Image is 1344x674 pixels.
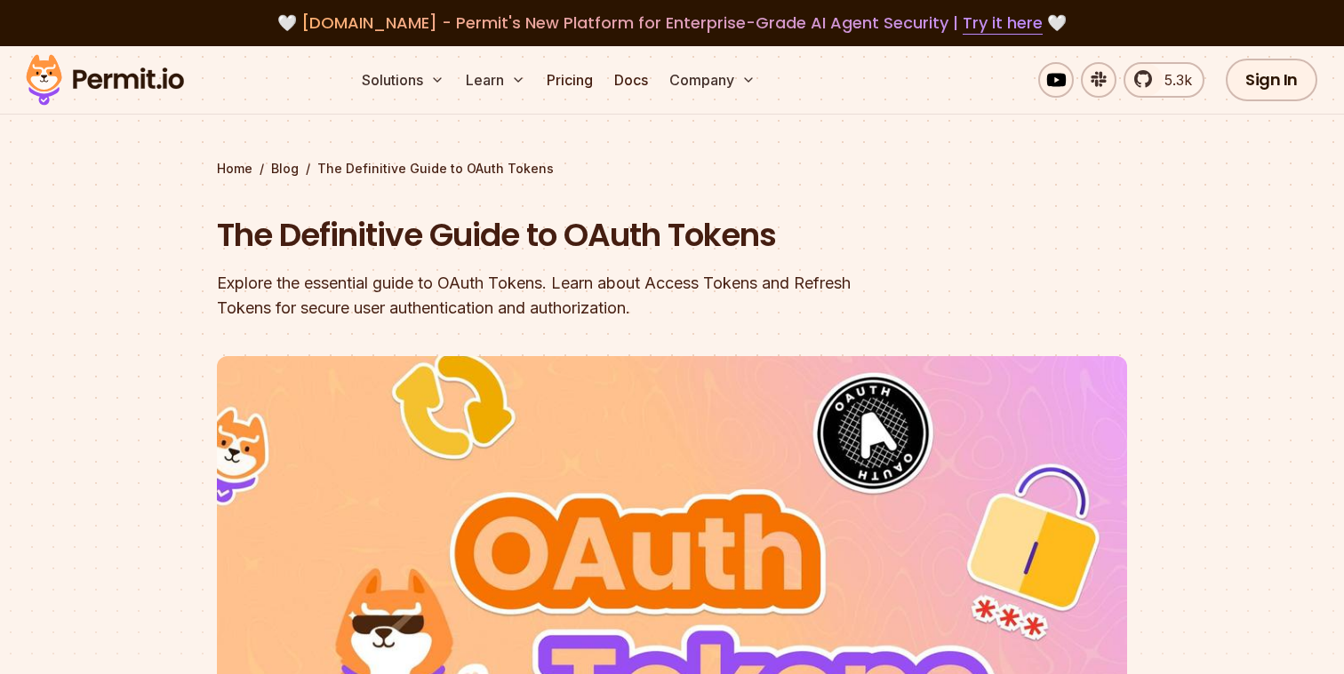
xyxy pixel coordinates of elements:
a: Sign In [1226,59,1317,101]
h1: The Definitive Guide to OAuth Tokens [217,213,900,258]
span: [DOMAIN_NAME] - Permit's New Platform for Enterprise-Grade AI Agent Security | [301,12,1043,34]
button: Learn [459,62,532,98]
div: Explore the essential guide to OAuth Tokens. Learn about Access Tokens and Refresh Tokens for sec... [217,271,900,321]
div: / / [217,160,1127,178]
img: Permit logo [18,50,192,110]
a: Pricing [540,62,600,98]
a: Home [217,160,252,178]
a: Try it here [963,12,1043,35]
button: Company [662,62,763,98]
a: Docs [607,62,655,98]
button: Solutions [355,62,452,98]
a: 5.3k [1124,62,1204,98]
span: 5.3k [1154,69,1192,91]
a: Blog [271,160,299,178]
div: 🤍 🤍 [43,11,1301,36]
